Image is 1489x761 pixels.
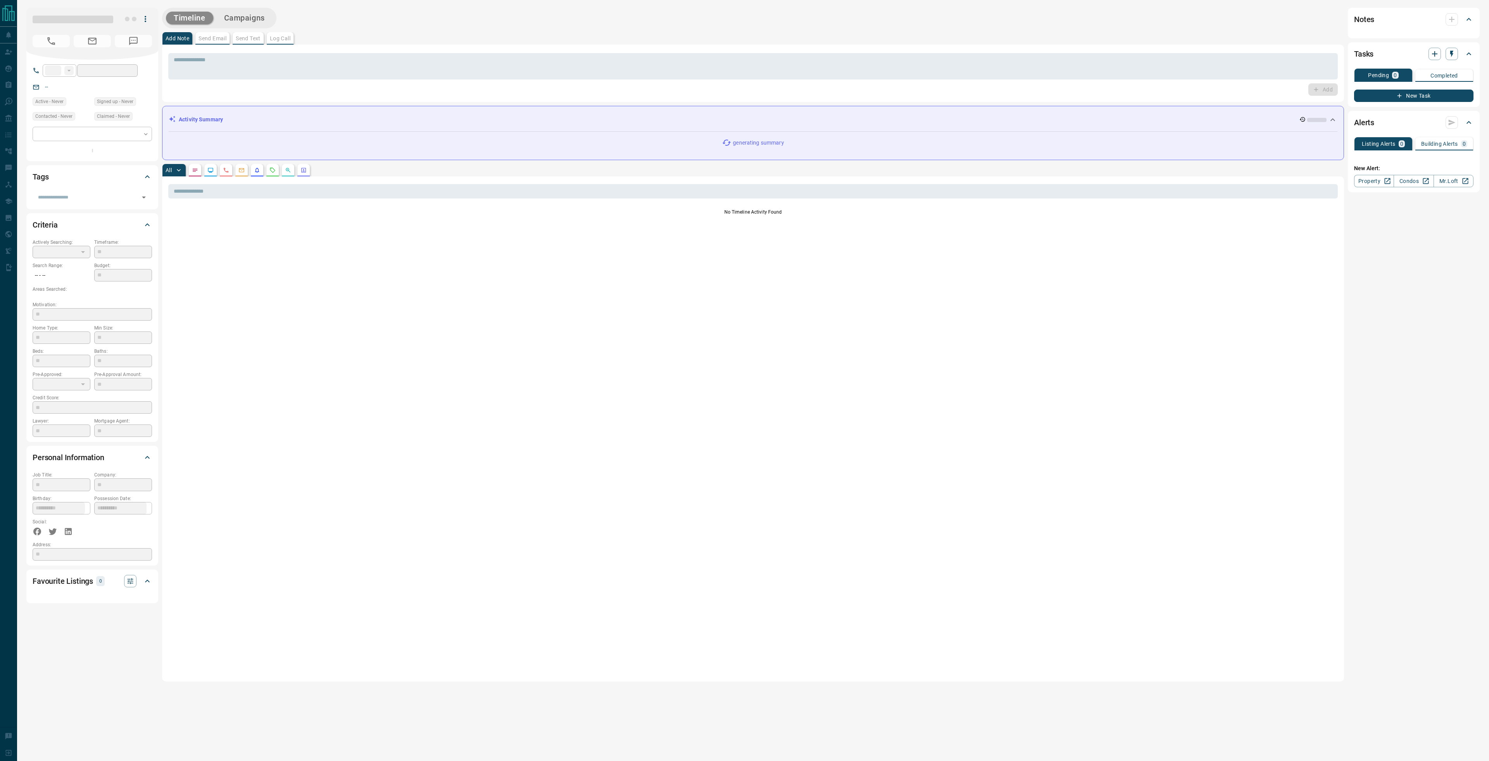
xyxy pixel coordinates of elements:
[166,36,189,41] p: Add Note
[1354,10,1473,29] div: Notes
[301,167,307,173] svg: Agent Actions
[115,35,152,47] span: No Number
[1421,141,1458,147] p: Building Alerts
[1354,116,1374,129] h2: Alerts
[94,418,152,425] p: Mortgage Agent:
[33,541,152,548] p: Address:
[1354,90,1473,102] button: New Task
[33,371,90,378] p: Pre-Approved:
[223,167,229,173] svg: Calls
[1362,141,1396,147] p: Listing Alerts
[1354,45,1473,63] div: Tasks
[138,192,149,203] button: Open
[94,348,152,355] p: Baths:
[35,98,64,105] span: Active - Never
[1354,113,1473,132] div: Alerts
[33,262,90,269] p: Search Range:
[45,84,48,90] a: --
[33,451,104,464] h2: Personal Information
[94,262,152,269] p: Budget:
[33,171,48,183] h2: Tags
[168,209,1338,216] p: No Timeline Activity Found
[166,167,172,173] p: All
[1430,73,1458,78] p: Completed
[238,167,245,173] svg: Emails
[192,167,198,173] svg: Notes
[33,216,152,234] div: Criteria
[33,448,152,467] div: Personal Information
[33,572,152,590] div: Favourite Listings0
[33,348,90,355] p: Beds:
[1463,141,1466,147] p: 0
[733,139,784,147] p: generating summary
[33,35,70,47] span: No Number
[33,575,93,587] h2: Favourite Listings
[94,471,152,478] p: Company:
[1434,175,1473,187] a: Mr.Loft
[33,167,152,186] div: Tags
[33,394,152,401] p: Credit Score:
[33,269,90,282] p: -- - --
[169,112,1337,127] div: Activity Summary
[216,12,273,24] button: Campaigns
[1394,175,1434,187] a: Condos
[179,116,223,124] p: Activity Summary
[33,239,90,246] p: Actively Searching:
[254,167,260,173] svg: Listing Alerts
[33,324,90,331] p: Home Type:
[35,112,73,120] span: Contacted - Never
[1354,164,1473,173] p: New Alert:
[1400,141,1403,147] p: 0
[1354,175,1394,187] a: Property
[33,471,90,478] p: Job Title:
[1368,72,1389,78] p: Pending
[207,167,214,173] svg: Lead Browsing Activity
[97,112,130,120] span: Claimed - Never
[74,35,111,47] span: No Email
[94,371,152,378] p: Pre-Approval Amount:
[33,518,90,525] p: Social:
[285,167,291,173] svg: Opportunities
[97,98,133,105] span: Signed up - Never
[94,495,152,502] p: Possession Date:
[1354,48,1373,60] h2: Tasks
[33,301,152,308] p: Motivation:
[94,239,152,246] p: Timeframe:
[33,495,90,502] p: Birthday:
[33,286,152,293] p: Areas Searched:
[166,12,213,24] button: Timeline
[1394,72,1397,78] p: 0
[269,167,276,173] svg: Requests
[98,577,102,585] p: 0
[33,219,58,231] h2: Criteria
[33,418,90,425] p: Lawyer:
[94,324,152,331] p: Min Size:
[1354,13,1374,26] h2: Notes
